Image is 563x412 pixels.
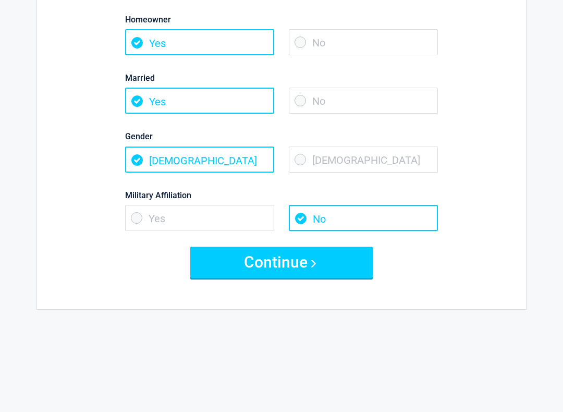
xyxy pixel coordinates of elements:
span: Yes [125,88,274,114]
span: Yes [125,205,274,231]
label: Gender [125,129,438,143]
span: No [289,29,438,55]
span: No [289,205,438,231]
label: Married [125,71,438,85]
label: Homeowner [125,13,438,27]
span: [DEMOGRAPHIC_DATA] [289,147,438,173]
button: Continue [190,247,373,278]
span: Yes [125,29,274,55]
span: No [289,88,438,114]
label: Military Affiliation [125,188,438,202]
span: [DEMOGRAPHIC_DATA] [125,147,274,173]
